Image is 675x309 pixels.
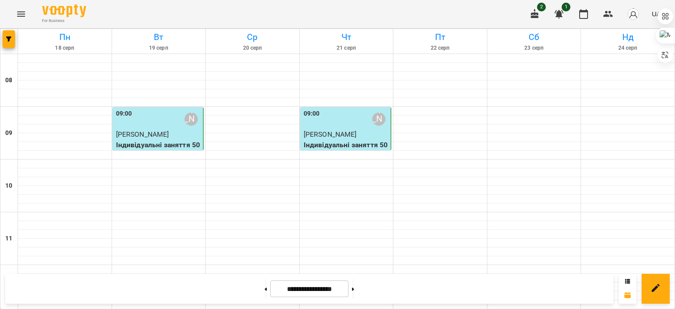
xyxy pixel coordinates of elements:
[395,44,486,52] h6: 22 серп
[116,130,169,138] span: [PERSON_NAME]
[185,113,198,126] div: Андріана Андрійчик
[19,44,110,52] h6: 18 серп
[19,30,110,44] h6: Пн
[5,234,12,244] h6: 11
[395,30,486,44] h6: Пт
[301,30,392,44] h6: Чт
[5,128,12,138] h6: 09
[116,109,132,119] label: 09:00
[207,44,298,52] h6: 20 серп
[582,30,673,44] h6: Нд
[648,6,664,22] button: UA
[537,3,546,11] span: 2
[301,44,392,52] h6: 21 серп
[113,30,204,44] h6: Вт
[5,76,12,85] h6: 08
[113,44,204,52] h6: 19 серп
[652,9,661,18] span: UA
[304,109,320,119] label: 09:00
[562,3,570,11] span: 1
[304,130,357,138] span: [PERSON_NAME]
[207,30,298,44] h6: Ср
[42,4,86,17] img: Voopty Logo
[304,140,389,160] p: Індивідуальні заняття 50хв
[42,18,86,24] span: For Business
[627,8,639,20] img: avatar_s.png
[11,4,32,25] button: Menu
[582,44,673,52] h6: 24 серп
[372,113,385,126] div: Андріана Андрійчик
[116,140,202,160] p: Індивідуальні заняття 50хв
[489,30,580,44] h6: Сб
[489,44,580,52] h6: 23 серп
[5,181,12,191] h6: 10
